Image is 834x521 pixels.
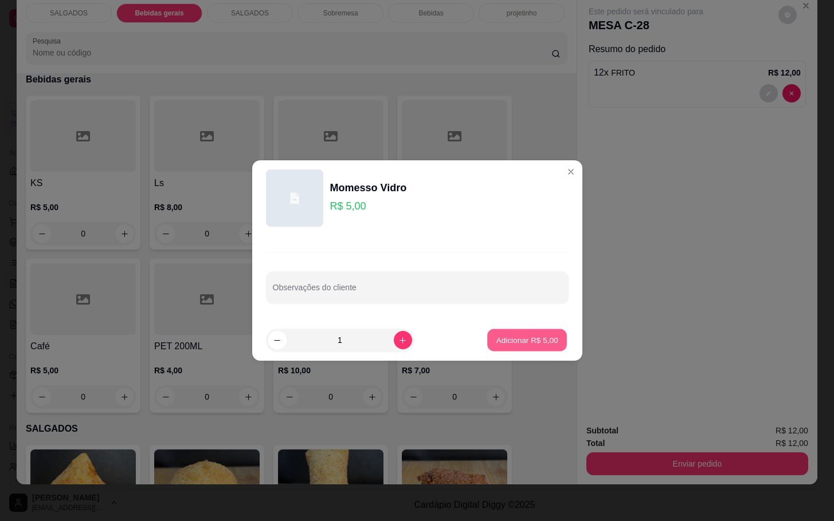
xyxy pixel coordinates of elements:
[496,334,558,345] p: Adicionar R$ 5,00
[487,329,567,352] button: Adicionar R$ 5,00
[330,198,407,214] p: R$ 5,00
[268,331,287,349] button: decrease-product-quantity
[394,331,412,349] button: increase-product-quantity
[562,163,580,181] button: Close
[330,180,407,196] div: Momesso Vidro
[273,286,562,298] input: Observações do cliente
